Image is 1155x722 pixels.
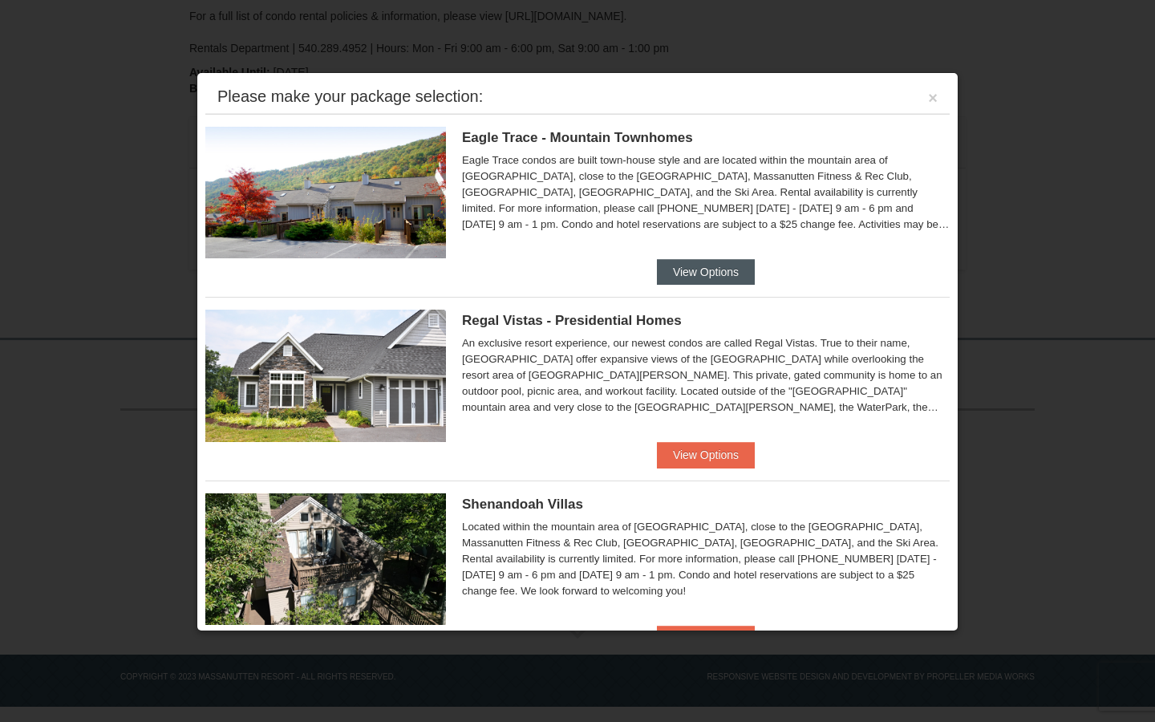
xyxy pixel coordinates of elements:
[462,335,950,416] div: An exclusive resort experience, our newest condos are called Regal Vistas. True to their name, [G...
[657,259,755,285] button: View Options
[462,313,682,328] span: Regal Vistas - Presidential Homes
[462,497,583,512] span: Shenandoah Villas
[657,442,755,468] button: View Options
[462,152,950,233] div: Eagle Trace condos are built town-house style and are located within the mountain area of [GEOGRA...
[205,493,446,625] img: 19219019-2-e70bf45f.jpg
[205,310,446,441] img: 19218991-1-902409a9.jpg
[205,127,446,258] img: 19218983-1-9b289e55.jpg
[462,130,693,145] span: Eagle Trace - Mountain Townhomes
[928,90,938,106] button: ×
[657,626,755,651] button: View Options
[217,88,483,104] div: Please make your package selection:
[462,519,950,599] div: Located within the mountain area of [GEOGRAPHIC_DATA], close to the [GEOGRAPHIC_DATA], Massanutte...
